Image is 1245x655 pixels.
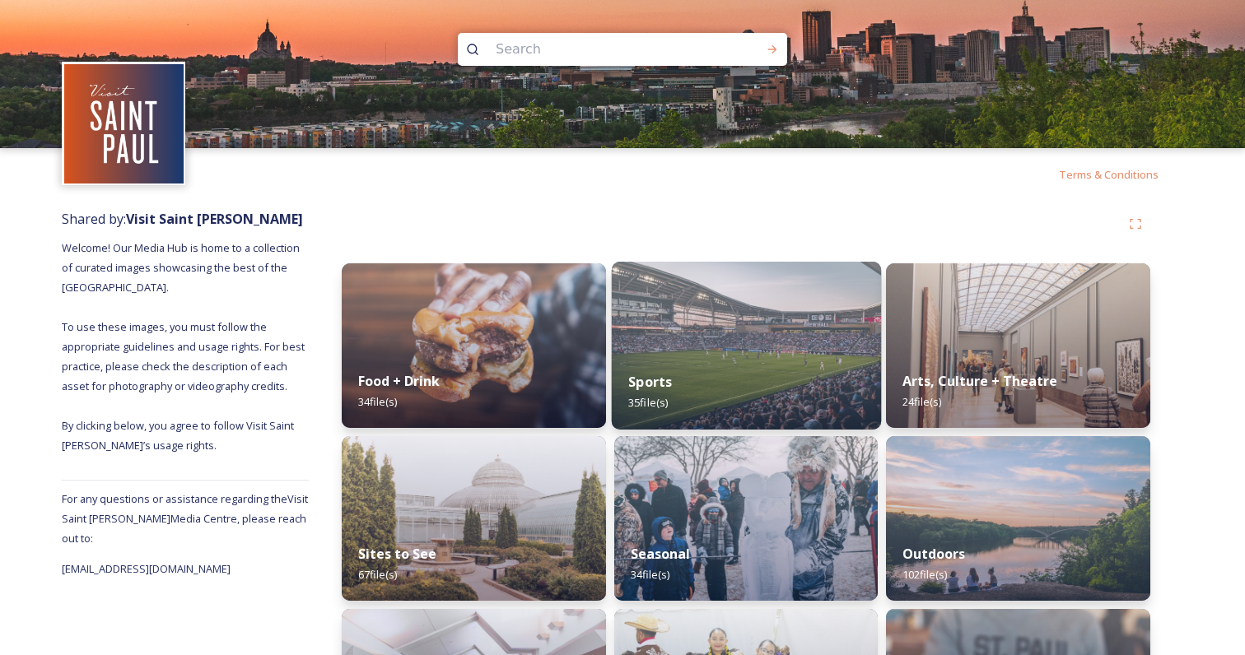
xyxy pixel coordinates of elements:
[902,567,947,582] span: 102 file(s)
[64,64,184,183] img: Visit%20Saint%20Paul%20Updated%20Profile%20Image.jpg
[1059,167,1159,182] span: Terms & Conditions
[886,263,1150,428] img: a7a562e3-ed89-4ab1-afba-29322e318b30.jpg
[902,545,965,563] strong: Outdoors
[358,394,397,409] span: 34 file(s)
[614,436,879,601] img: 3890614d-0672-42d2-898c-818c08a84be6.jpg
[631,545,690,563] strong: Seasonal
[62,561,231,576] span: [EMAIL_ADDRESS][DOMAIN_NAME]
[126,210,303,228] strong: Visit Saint [PERSON_NAME]
[62,210,303,228] span: Shared by:
[62,240,307,453] span: Welcome! Our Media Hub is home to a collection of curated images showcasing the best of the [GEOG...
[1059,165,1183,184] a: Terms & Conditions
[487,31,713,67] input: Search
[886,436,1150,601] img: cd967cba-493a-4a85-8c11-ac75ce9d00b6.jpg
[631,567,669,582] span: 34 file(s)
[628,373,672,391] strong: Sports
[611,262,880,430] img: 8747ae66-f6e7-4e42-92c7-c2b5a9c4c857.jpg
[358,545,436,563] strong: Sites to See
[902,372,1057,390] strong: Arts, Culture + Theatre
[358,372,440,390] strong: Food + Drink
[62,491,308,546] span: For any questions or assistance regarding the Visit Saint [PERSON_NAME] Media Centre, please reac...
[358,567,397,582] span: 67 file(s)
[628,395,668,410] span: 35 file(s)
[342,436,606,601] img: c49f195e-c390-4ed0-b2d7-09eb0394bd2e.jpg
[902,394,941,409] span: 24 file(s)
[342,263,606,428] img: 9ddf985b-d536-40c3-9da9-1b1e019b3a09.jpg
